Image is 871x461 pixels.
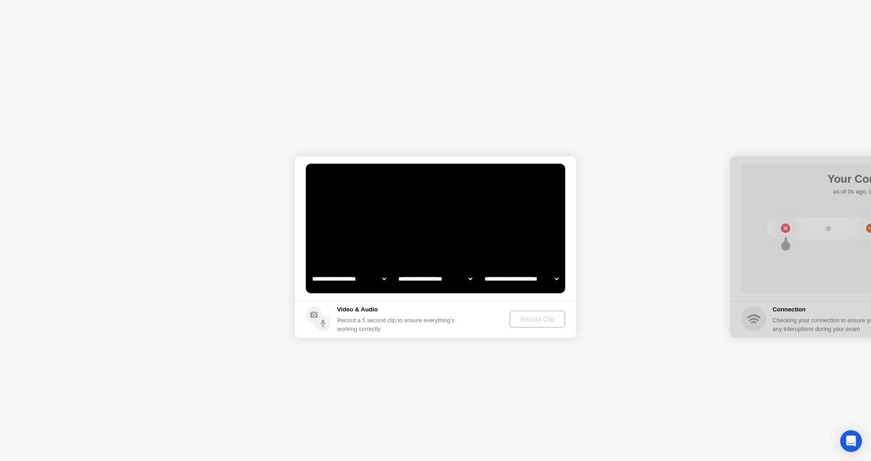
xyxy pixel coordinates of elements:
button: Record Clip [509,311,565,328]
select: Available speakers [396,270,474,288]
div: Record Clip [513,315,562,323]
div: Open Intercom Messenger [840,430,862,452]
select: Available cameras [310,270,388,288]
div: Record a 5 second clip to ensure everything’s working correctly [337,316,458,333]
select: Available microphones [483,270,560,288]
h5: Video & Audio [337,305,458,314]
